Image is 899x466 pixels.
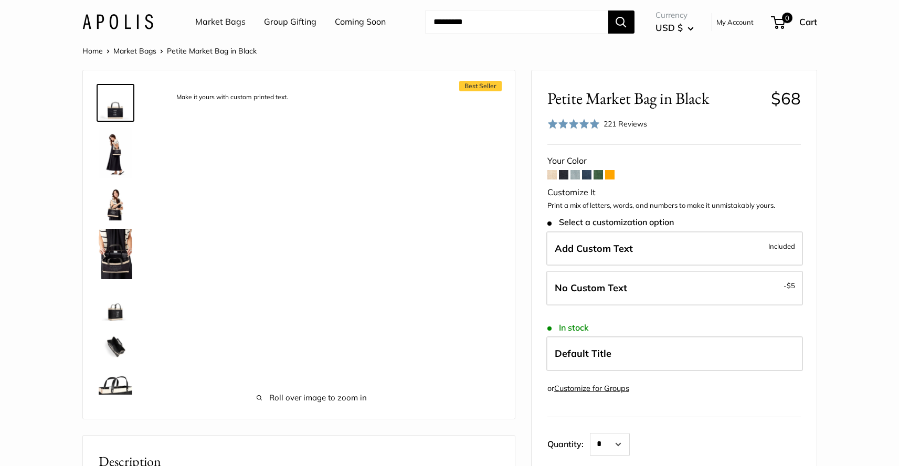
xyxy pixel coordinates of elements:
a: Petite Market Bag in Black [97,285,134,323]
span: - [784,279,795,292]
span: Default Title [555,347,611,359]
span: No Custom Text [555,282,627,294]
a: Coming Soon [335,14,386,30]
nav: Breadcrumb [82,44,257,58]
img: description_Spacious inner area with room for everything. [99,330,132,363]
span: 0 [781,13,792,23]
div: Your Color [547,153,801,169]
img: Petite Market Bag in Black [99,229,132,279]
span: Petite Market Bag in Black [547,89,763,108]
span: Currency [655,8,694,23]
span: Best Seller [459,81,502,91]
button: Search [608,10,634,34]
a: Petite Market Bag in Black [97,126,134,181]
a: description_Make it yours with custom printed text. [97,84,134,122]
span: $5 [787,281,795,290]
a: Petite Market Bag in Black [97,185,134,223]
a: My Account [716,16,754,28]
img: description_Super soft leather handles. [99,372,132,405]
label: Leave Blank [546,271,803,305]
span: USD $ [655,22,683,33]
a: Customize for Groups [554,384,629,393]
a: Home [82,46,103,56]
label: Add Custom Text [546,231,803,266]
a: Market Bags [113,46,156,56]
label: Default Title [546,336,803,371]
img: description_Make it yours with custom printed text. [99,86,132,120]
div: Customize It [547,185,801,200]
img: Petite Market Bag in Black [99,187,132,220]
p: Print a mix of letters, words, and numbers to make it unmistakably yours. [547,200,801,211]
input: Search... [425,10,608,34]
div: or [547,382,629,396]
a: Market Bags [195,14,246,30]
img: Petite Market Bag in Black [99,288,132,321]
span: Roll over image to zoom in [167,390,457,405]
span: Cart [799,16,817,27]
img: Petite Market Bag in Black [99,128,132,178]
label: Quantity: [547,430,590,456]
div: Make it yours with custom printed text. [171,90,293,104]
span: Select a customization option [547,217,674,227]
a: Group Gifting [264,14,316,30]
button: USD $ [655,19,694,36]
a: description_Super soft leather handles. [97,369,134,407]
span: Petite Market Bag in Black [167,46,257,56]
a: 0 Cart [772,14,817,30]
span: $68 [771,88,801,109]
a: description_Spacious inner area with room for everything. [97,327,134,365]
span: Add Custom Text [555,242,633,255]
a: Petite Market Bag in Black [97,227,134,281]
span: 221 Reviews [604,119,647,129]
img: Apolis [82,14,153,29]
span: Included [768,240,795,252]
span: In stock [547,323,589,333]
